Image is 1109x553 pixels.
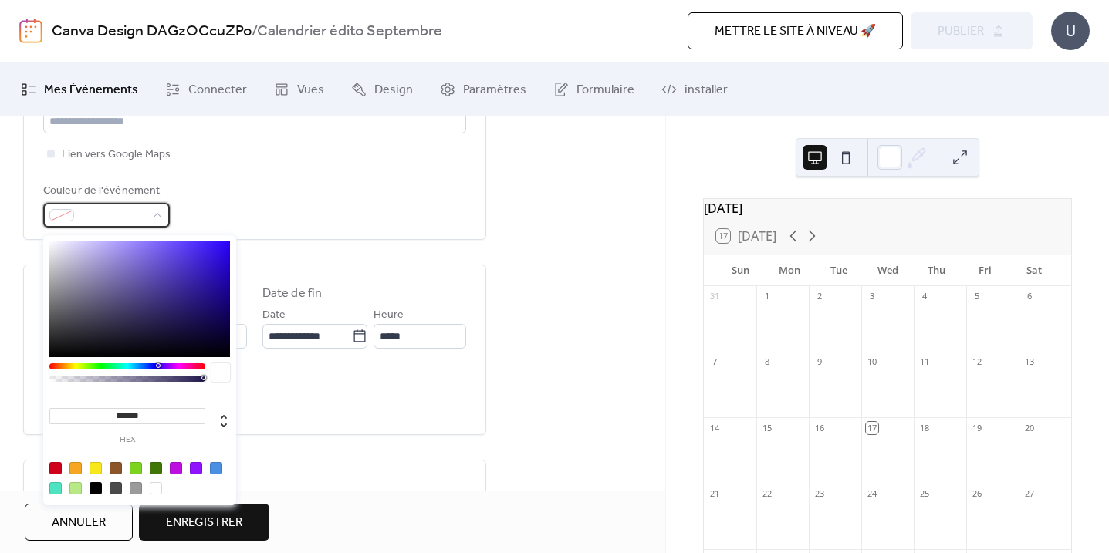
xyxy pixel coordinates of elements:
[863,255,911,286] div: Wed
[49,436,205,444] label: hex
[19,19,42,43] img: logo
[110,482,122,494] div: #4A4A4A
[90,482,102,494] div: #000000
[340,69,424,110] a: Design
[866,356,877,368] div: 10
[69,482,82,494] div: #B8E986
[262,306,286,325] span: Date
[650,69,739,110] a: installer
[1023,356,1035,368] div: 13
[25,504,133,541] button: Annuler
[918,488,930,500] div: 25
[139,504,269,541] button: Enregistrer
[761,422,773,433] div: 15
[69,462,82,474] div: #F5A623
[150,462,162,474] div: #417505
[704,199,1071,217] div: [DATE]
[971,422,982,433] div: 19
[1023,291,1035,302] div: 6
[708,291,720,302] div: 31
[542,69,646,110] a: Formulaire
[761,291,773,302] div: 1
[813,488,825,500] div: 23
[708,422,720,433] div: 14
[130,462,142,474] div: #7ED321
[52,17,252,46] a: Canva Design DAGzOCcuZPo
[297,81,324,99] span: Vues
[685,81,728,99] span: installer
[576,81,634,99] span: Formulaire
[49,482,62,494] div: #50E3C2
[688,12,903,49] button: Mettre le site à niveau 🚀
[130,482,142,494] div: #9B9B9B
[190,462,202,474] div: #9013FE
[1023,422,1035,433] div: 20
[971,291,982,302] div: 5
[1051,12,1090,50] div: U
[708,488,720,500] div: 21
[154,69,259,110] a: Connecter
[49,462,62,474] div: #D0021B
[188,81,247,99] span: Connecter
[866,422,877,433] div: 17
[43,182,167,201] div: Couleur de l'événement
[813,422,825,433] div: 16
[374,81,413,99] span: Design
[866,291,877,302] div: 3
[90,462,102,474] div: #F8E71C
[62,146,171,164] span: Lien vers Google Maps
[374,306,404,325] span: Heure
[814,255,863,286] div: Tue
[252,17,257,46] b: /
[1023,488,1035,500] div: 27
[257,17,442,46] b: Calendrier édito Septembre
[150,482,162,494] div: #FFFFFF
[971,356,982,368] div: 12
[262,285,322,303] div: Date de fin
[715,22,876,41] span: Mettre le site à niveau 🚀
[210,462,222,474] div: #4A90E2
[813,291,825,302] div: 2
[766,255,814,286] div: Mon
[262,69,336,110] a: Vues
[918,291,930,302] div: 4
[716,255,765,286] div: Sun
[961,255,1009,286] div: Fri
[428,69,538,110] a: Paramètres
[44,81,138,99] span: Mes Événements
[866,488,877,500] div: 24
[110,462,122,474] div: #8B572A
[463,81,526,99] span: Paramètres
[170,462,182,474] div: #BD10E0
[971,488,982,500] div: 26
[813,356,825,368] div: 9
[708,356,720,368] div: 7
[52,514,106,532] span: Annuler
[1010,255,1059,286] div: Sat
[761,488,773,500] div: 22
[9,69,150,110] a: Mes Événements
[912,255,961,286] div: Thu
[761,356,773,368] div: 8
[918,356,930,368] div: 11
[166,514,242,532] span: Enregistrer
[918,422,930,433] div: 18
